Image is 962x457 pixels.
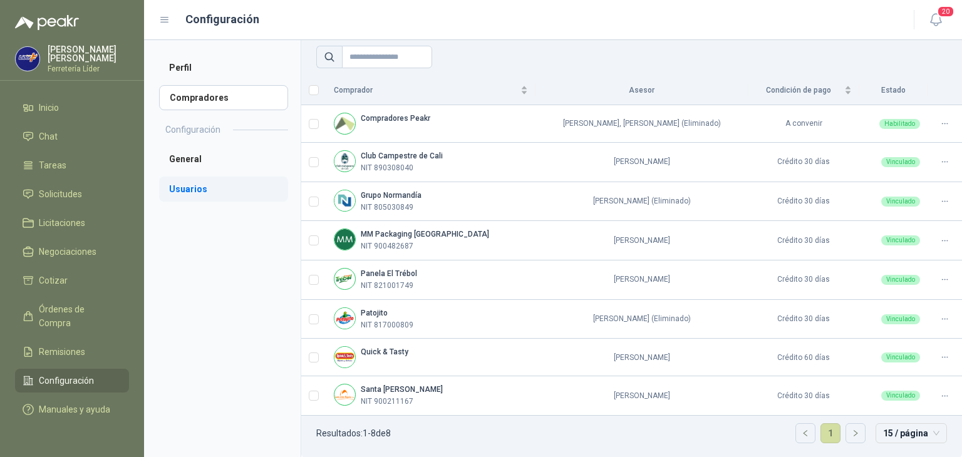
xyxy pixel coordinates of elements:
[881,391,920,401] div: Vinculado
[361,114,430,123] b: Compradores Peakr
[852,429,859,437] span: right
[361,151,443,160] b: Club Campestre de Cali
[334,151,355,172] img: Company Logo
[846,424,865,443] button: right
[748,76,859,105] th: Condición de pago
[748,376,859,416] td: Crédito 30 días
[334,229,355,250] img: Company Logo
[802,429,809,437] span: left
[535,105,748,143] td: [PERSON_NAME], [PERSON_NAME] (Eliminado)
[756,85,842,96] span: Condición de pago
[15,340,129,364] a: Remisiones
[326,76,535,105] th: Comprador
[748,105,859,143] td: A convenir
[361,191,422,200] b: Grupo Normandía
[39,403,110,416] span: Manuales y ayuda
[39,374,94,388] span: Configuración
[361,280,413,292] p: NIT 821001749
[15,15,79,30] img: Logo peakr
[15,96,129,120] a: Inicio
[334,384,355,405] img: Company Logo
[39,158,66,172] span: Tareas
[361,396,413,408] p: NIT 900211167
[15,269,129,292] a: Cotizar
[334,113,355,134] img: Company Logo
[334,190,355,211] img: Company Logo
[535,300,748,339] td: [PERSON_NAME] (Eliminado)
[39,216,85,230] span: Licitaciones
[39,274,68,287] span: Cotizar
[15,153,129,177] a: Tareas
[361,230,489,239] b: MM Packaging [GEOGRAPHIC_DATA]
[15,240,129,264] a: Negociaciones
[48,65,129,73] p: Ferretería Líder
[883,424,939,443] span: 15 / página
[881,314,920,324] div: Vinculado
[185,11,259,28] h1: Configuración
[361,319,413,331] p: NIT 817000809
[535,339,748,376] td: [PERSON_NAME]
[924,9,947,31] button: 20
[361,240,413,252] p: NIT 900482687
[535,376,748,416] td: [PERSON_NAME]
[316,429,391,438] p: Resultados: 1 - 8 de 8
[937,6,954,18] span: 20
[159,177,288,202] a: Usuarios
[15,297,129,335] a: Órdenes de Compra
[39,130,58,143] span: Chat
[796,424,815,443] button: left
[881,235,920,245] div: Vinculado
[15,369,129,393] a: Configuración
[748,221,859,260] td: Crédito 30 días
[881,197,920,207] div: Vinculado
[159,85,288,110] a: Compradores
[361,385,443,394] b: Santa [PERSON_NAME]
[361,162,413,174] p: NIT 890308040
[748,300,859,339] td: Crédito 30 días
[879,119,920,129] div: Habilitado
[159,55,288,80] a: Perfil
[820,423,840,443] li: 1
[535,221,748,260] td: [PERSON_NAME]
[748,143,859,182] td: Crédito 30 días
[535,182,748,222] td: [PERSON_NAME] (Eliminado)
[334,269,355,289] img: Company Logo
[159,146,288,172] a: General
[535,143,748,182] td: [PERSON_NAME]
[361,202,413,213] p: NIT 805030849
[748,339,859,376] td: Crédito 60 días
[39,345,85,359] span: Remisiones
[361,269,417,278] b: Panela El Trébol
[165,123,220,136] h2: Configuración
[881,275,920,285] div: Vinculado
[821,424,840,443] a: 1
[748,260,859,300] td: Crédito 30 días
[39,101,59,115] span: Inicio
[39,187,82,201] span: Solicitudes
[859,76,928,105] th: Estado
[48,45,129,63] p: [PERSON_NAME] [PERSON_NAME]
[15,125,129,148] a: Chat
[39,302,117,330] span: Órdenes de Compra
[15,398,129,421] a: Manuales y ayuda
[361,309,388,317] b: Patojito
[881,157,920,167] div: Vinculado
[334,347,355,367] img: Company Logo
[16,47,39,71] img: Company Logo
[15,182,129,206] a: Solicitudes
[876,423,947,443] div: tamaño de página
[846,423,866,443] li: Página siguiente
[535,76,748,105] th: Asesor
[39,245,96,259] span: Negociaciones
[795,423,815,443] li: Página anterior
[881,352,920,362] div: Vinculado
[334,308,355,329] img: Company Logo
[361,347,408,356] b: Quick & Tasty
[15,211,129,235] a: Licitaciones
[748,182,859,222] td: Crédito 30 días
[334,85,518,96] span: Comprador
